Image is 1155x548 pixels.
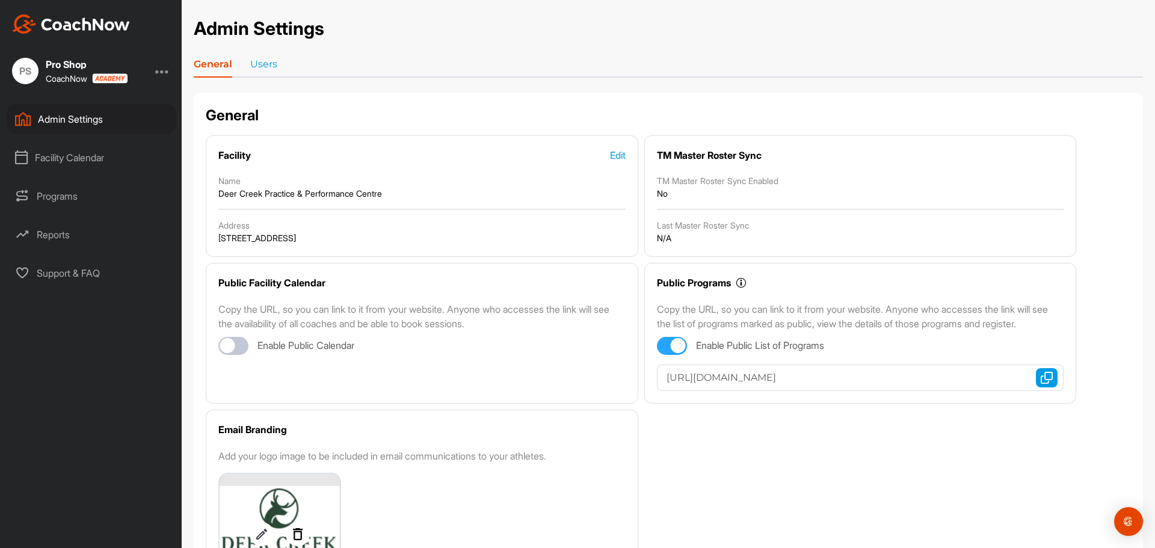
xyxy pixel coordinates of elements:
[218,449,626,463] div: Add your logo image to be included in email communications to your athletes.
[46,73,128,84] div: CoachNow
[194,15,324,42] h1: Admin Settings
[657,302,1064,331] p: Copy the URL, so you can link to it from your website. Anyone who accesses the link will see the ...
[218,187,626,200] div: Deer Creek Practice & Performance Centre
[12,14,130,34] img: CoachNow
[206,105,259,126] h2: General
[696,339,824,352] span: Enable Public List of Programs
[218,174,626,187] div: Name
[46,60,128,69] div: Pro Shop
[286,527,310,541] img: svg+xml;base64,PHN2ZyB3aWR0aD0iMjQiIGhlaWdodD0iMjQiIHZpZXdCb3g9IjAgMCAyNCAyNCIgZmlsbD0ibm9uZSIgeG...
[657,148,762,162] div: TM Master Roster Sync
[218,302,626,331] p: Copy the URL, so you can link to it from your website. Anyone who accesses the link will see the ...
[218,276,325,290] div: Public Facility Calendar
[7,220,176,250] div: Reports
[7,143,176,173] div: Facility Calendar
[12,58,38,84] div: PS
[92,73,128,84] img: CoachNow acadmey
[1036,368,1058,387] button: Copy
[218,422,287,437] div: Email Branding
[1041,372,1053,384] img: Copy
[218,232,626,244] div: [STREET_ADDRESS]
[250,57,277,76] a: Users
[657,232,1064,244] div: N/A
[7,258,176,288] div: Support & FAQ
[218,219,626,232] div: Address
[1114,507,1143,536] div: Open Intercom Messenger
[610,148,626,162] div: Edit
[218,148,251,162] div: Facility
[7,181,176,211] div: Programs
[657,174,1064,187] div: TM Master Roster Sync Enabled
[657,219,1064,232] div: Last Master Roster Sync
[194,57,232,76] a: General
[7,104,176,134] div: Admin Settings
[250,527,274,541] img: svg+xml;base64,PHN2ZyB3aWR0aD0iMjQiIGhlaWdodD0iMjQiIHZpZXdCb3g9IjAgMCAyNCAyNCIgZmlsbD0ibm9uZSIgeG...
[257,339,354,352] span: Enable Public Calendar
[657,187,1064,200] div: No
[657,276,731,290] div: Public Programs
